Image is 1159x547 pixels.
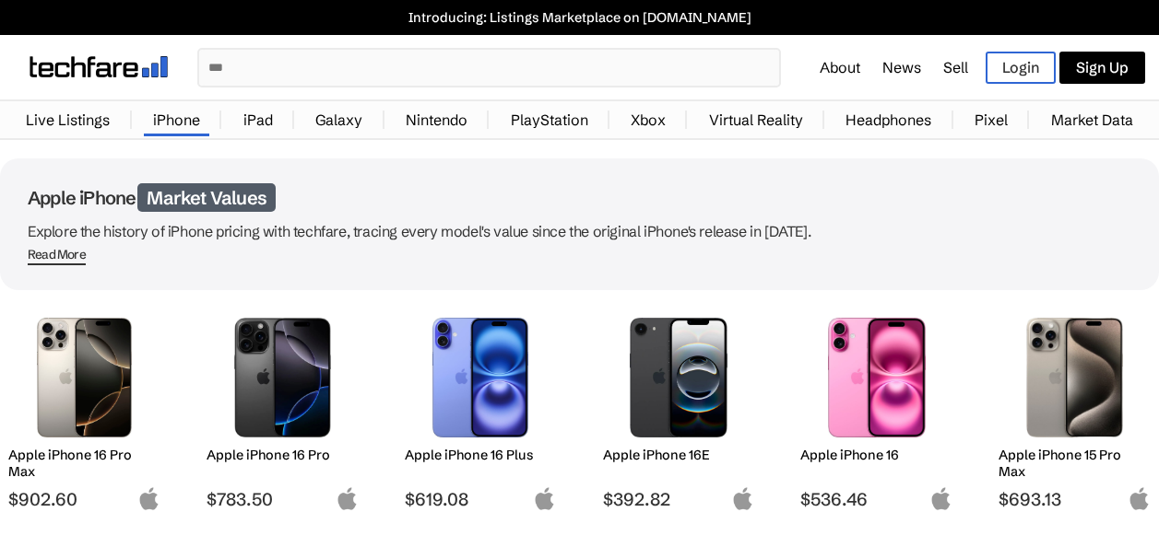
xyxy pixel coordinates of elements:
span: $536.46 [800,488,952,510]
a: Sell [943,58,968,76]
a: iPhone 16E Apple iPhone 16E $392.82 apple-logo [594,308,763,510]
h2: Apple iPhone 16 [800,447,952,463]
img: apple-logo [929,487,952,510]
a: Pixel [965,101,1017,138]
span: $783.50 [207,488,359,510]
a: iPhone 16 Plus Apple iPhone 16 Plus $619.08 apple-logo [396,308,565,510]
span: $392.82 [603,488,755,510]
img: apple-logo [336,487,359,510]
p: Explore the history of iPhone pricing with techfare, tracing every model's value since the origin... [28,218,1131,244]
a: iPad [234,101,282,138]
a: iPhone 16 Pro Apple iPhone 16 Pro $783.50 apple-logo [198,308,367,510]
a: About [820,58,860,76]
img: iPhone 16 Pro [220,318,345,437]
img: apple-logo [533,487,556,510]
div: Read More [28,247,86,262]
a: Live Listings [17,101,119,138]
a: Galaxy [306,101,372,138]
a: News [882,58,921,76]
h1: Apple iPhone [28,186,1131,209]
a: Introducing: Listings Marketplace on [DOMAIN_NAME] [9,9,1150,26]
a: Market Data [1042,101,1142,138]
a: PlayStation [502,101,597,138]
a: Sign Up [1059,52,1145,84]
span: Market Values [137,183,276,212]
img: iPhone 16 Plus [419,318,543,437]
img: apple-logo [731,487,754,510]
span: $693.13 [999,488,1151,510]
a: Nintendo [396,101,477,138]
span: $619.08 [405,488,557,510]
img: apple-logo [137,487,160,510]
img: iPhone 16 Pro Max [22,318,147,437]
a: iPhone [144,101,209,138]
img: iPhone 16 [814,318,939,437]
span: $902.60 [8,488,160,510]
h2: Apple iPhone 16 Pro [207,447,359,463]
a: Virtual Reality [700,101,812,138]
img: techfare logo [30,56,168,77]
a: Xbox [621,101,675,138]
span: Read More [28,247,86,265]
a: Login [986,52,1056,84]
img: apple-logo [1128,487,1151,510]
h2: Apple iPhone 16E [603,447,755,463]
h2: Apple iPhone 16 Pro Max [8,447,160,480]
a: iPhone 16 Apple iPhone 16 $536.46 apple-logo [792,308,961,510]
h2: Apple iPhone 16 Plus [405,447,557,463]
img: iPhone 16E [617,318,741,437]
h2: Apple iPhone 15 Pro Max [999,447,1151,480]
a: Headphones [836,101,940,138]
img: iPhone 15 Pro Max [1012,318,1137,437]
a: iPhone 15 Pro Max Apple iPhone 15 Pro Max $693.13 apple-logo [990,308,1159,510]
